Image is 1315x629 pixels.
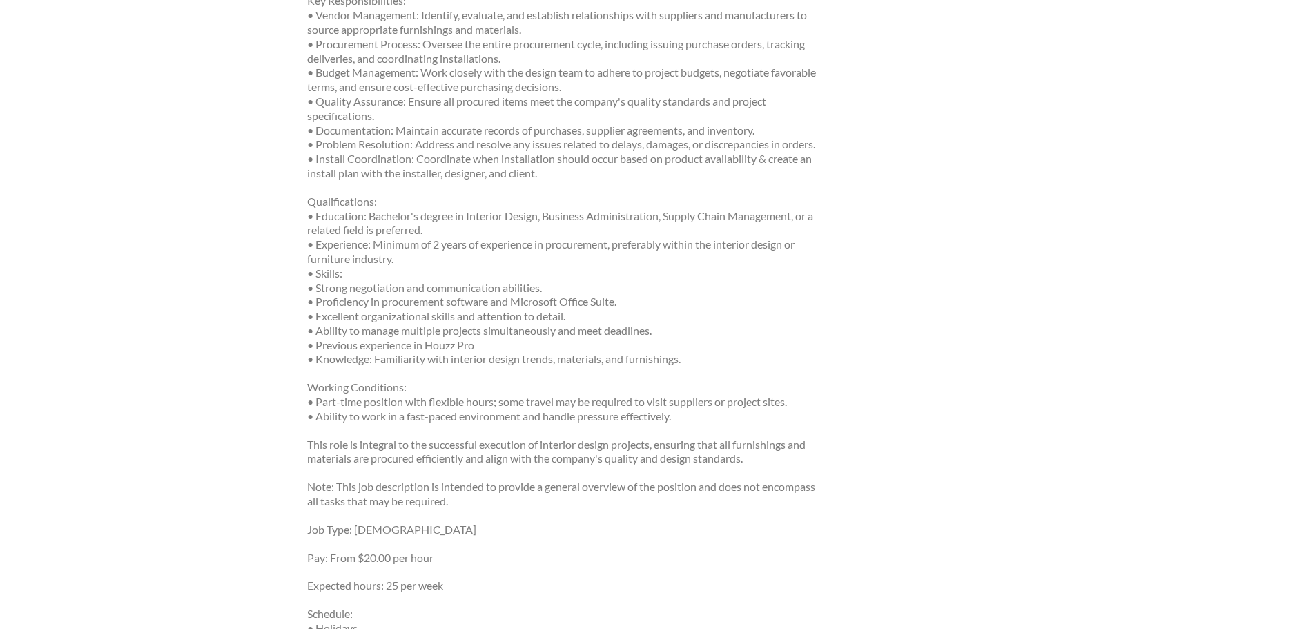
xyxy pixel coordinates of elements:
p: Pay: From $20.00 per hour [307,551,827,565]
p: Note: This job description is intended to provide a general overview of the position and does not... [307,480,827,509]
p: Qualifications: • Education: Bachelor's degree in Interior Design, Business Administration, Suppl... [307,195,827,367]
p: Job Type: [DEMOGRAPHIC_DATA] [307,523,827,537]
p: This role is integral to the successful execution of interior design projects, ensuring that all ... [307,438,827,467]
p: Working Conditions: • Part-time position with flexible hours; some travel may be required to visi... [307,380,827,423]
p: Expected hours: 25 per week [307,579,827,593]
